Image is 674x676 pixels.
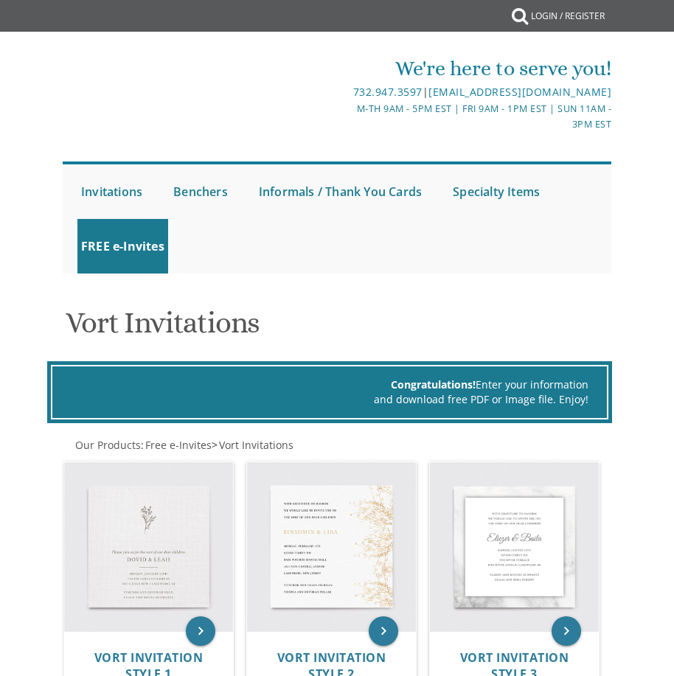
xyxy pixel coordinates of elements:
[428,85,611,99] a: [EMAIL_ADDRESS][DOMAIN_NAME]
[71,392,588,407] div: and download free PDF or Image file. Enjoy!
[64,462,232,630] img: Vort Invitation Style 1
[63,438,611,453] div: :
[74,438,141,452] a: Our Products
[338,54,611,83] div: We're here to serve you!
[449,164,543,219] a: Specialty Items
[219,438,293,452] span: Vort Invitations
[144,438,212,452] a: Free e-Invites
[255,164,425,219] a: Informals / Thank You Cards
[186,616,215,646] a: keyboard_arrow_right
[391,377,476,391] span: Congratulations!
[369,616,398,646] a: keyboard_arrow_right
[71,377,588,392] div: Enter your information
[338,101,611,133] div: M-Th 9am - 5pm EST | Fri 9am - 1pm EST | Sun 11am - 3pm EST
[338,83,611,101] div: |
[430,462,598,630] img: Vort Invitation Style 3
[247,462,415,630] img: Vort Invitation Style 2
[66,307,608,350] h1: Vort Invitations
[552,616,581,646] a: keyboard_arrow_right
[212,438,293,452] span: >
[218,438,293,452] a: Vort Invitations
[77,164,146,219] a: Invitations
[145,438,212,452] span: Free e-Invites
[170,164,232,219] a: Benchers
[77,219,168,273] a: FREE e-Invites
[353,85,423,99] a: 732.947.3597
